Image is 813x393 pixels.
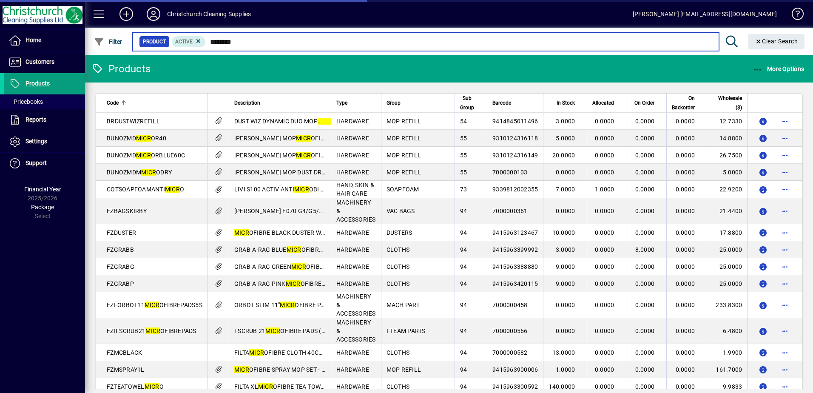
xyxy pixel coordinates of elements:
[336,199,376,223] span: MACHINERY & ACCESSORIES
[296,152,311,159] em: MICR
[492,186,538,193] span: 9339812002355
[635,349,655,356] span: 0.0000
[556,169,575,176] span: 0.0000
[595,327,614,334] span: 0.0000
[234,366,328,373] span: OFIBRE SPRAY MOP SET - 1L
[460,118,467,125] span: 54
[107,208,147,214] span: FZBAGSKIRBY
[707,164,747,181] td: 5.0000
[635,383,655,390] span: 0.0000
[635,186,655,193] span: 0.0000
[4,153,85,174] a: Support
[707,318,747,344] td: 6.4800
[633,7,777,21] div: [PERSON_NAME] [EMAIL_ADDRESS][DOMAIN_NAME]
[595,263,614,270] span: 0.0000
[92,34,125,49] button: Filter
[107,246,134,253] span: FZGRABB
[707,258,747,275] td: 25.0000
[707,130,747,147] td: 14.8800
[707,224,747,241] td: 17.8800
[635,169,655,176] span: 0.0000
[107,118,160,125] span: BRDUSTWIZREFILL
[336,319,376,343] span: MACHINERY & ACCESSORIES
[336,169,369,176] span: HARDWARE
[91,62,151,76] div: Products
[234,263,427,270] span: GRAB-A-RAG GREEN OFIBRE CLOTH 30CM X 30CM IN A BOX 50S
[387,98,401,108] span: Group
[492,118,538,125] span: 9414845011496
[336,98,347,108] span: Type
[707,181,747,198] td: 22.9200
[492,135,538,142] span: 9310124316118
[707,344,747,361] td: 1.9900
[460,169,467,176] span: 55
[175,39,193,45] span: Active
[107,186,184,193] span: COTSOAPFOAMANTI O
[234,135,415,142] span: [PERSON_NAME] MOP OFIBRE DRY/WET BLUE REFILL 40CM
[460,366,467,373] span: 94
[707,292,747,318] td: 233.8300
[778,363,792,376] button: More options
[136,135,151,142] em: MICR
[460,302,467,308] span: 94
[460,208,467,214] span: 94
[387,366,421,373] span: MOP REFILL
[294,186,309,193] em: MICR
[145,302,159,308] em: MICR
[492,98,538,108] div: Barcode
[460,94,474,112] span: Sub Group
[778,165,792,179] button: More options
[387,186,419,193] span: SOAPFOAM
[107,169,172,176] span: BUNOZMDM ODRY
[387,349,410,356] span: CLOTHS
[552,152,575,159] span: 20.0000
[635,263,655,270] span: 0.0000
[280,302,295,308] em: MICR
[336,229,369,236] span: HARDWARE
[676,135,695,142] span: 0.0000
[234,246,422,253] span: GRAB-A-RAG BLUE OFIBRE CLOTH 30CM X 30CM IN A BOX 50S
[707,241,747,258] td: 25.0000
[492,229,538,236] span: 9415963123467
[460,94,482,112] div: Sub Group
[556,208,575,214] span: 0.0000
[676,208,695,214] span: 0.0000
[557,98,575,108] span: In Stock
[234,349,370,356] span: FILTA OFIBRE CLOTH 40CM X 40CM - BLACK
[107,152,185,159] span: BUNOZMD ORBLUE60C
[107,302,202,308] span: FZI-ORBOT11 OFIBREPADS5S
[460,246,467,253] span: 94
[492,366,538,373] span: 9415963900006
[234,169,455,176] span: [PERSON_NAME] MOP DUST DRY WHITE CLOTH REFILLS 10S ***CLEARANCE***
[552,229,575,236] span: 10.0000
[318,118,333,125] em: MICR
[778,243,792,256] button: More options
[107,366,145,373] span: FZMSPRAY1L
[296,135,311,142] em: MICR
[755,38,798,45] span: Clear Search
[595,118,614,125] span: 0.0000
[676,169,695,176] span: 0.0000
[635,246,655,253] span: 8.0000
[107,280,134,287] span: FZGRABP
[107,327,196,334] span: FZII-SCRUB21 OFIBREPADS
[387,246,410,253] span: CLOTHS
[635,302,655,308] span: 0.0000
[24,186,61,193] span: Financial Year
[94,38,122,45] span: Filter
[635,118,655,125] span: 0.0000
[26,138,47,145] span: Settings
[592,98,614,108] span: Allocated
[556,135,575,142] span: 5.0000
[778,324,792,338] button: More options
[748,34,805,49] button: Clear
[234,280,421,287] span: GRAB-A-RAG PINK OFIBRE CLOTH 30CM X 30CM IN A BOX 50S
[634,98,654,108] span: On Order
[556,366,575,373] span: 1.0000
[460,280,467,287] span: 94
[549,383,575,390] span: 140.0000
[107,98,119,108] span: Code
[778,148,792,162] button: More options
[4,94,85,109] a: Pricebooks
[556,246,575,253] span: 3.0000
